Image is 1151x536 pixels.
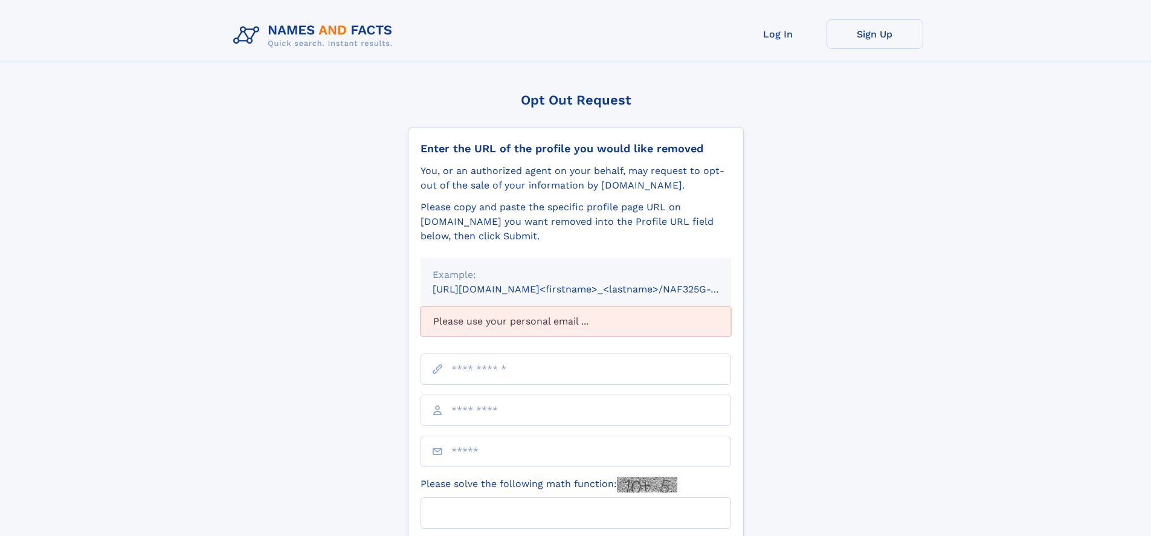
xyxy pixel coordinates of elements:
label: Please solve the following math function: [421,477,677,492]
div: Please use your personal email ... [421,306,731,337]
div: You, or an authorized agent on your behalf, may request to opt-out of the sale of your informatio... [421,164,731,193]
div: Enter the URL of the profile you would like removed [421,142,731,155]
img: Logo Names and Facts [228,19,402,52]
a: Sign Up [827,19,923,49]
a: Log In [730,19,827,49]
div: Please copy and paste the specific profile page URL on [DOMAIN_NAME] you want removed into the Pr... [421,200,731,244]
div: Example: [433,268,719,282]
small: [URL][DOMAIN_NAME]<firstname>_<lastname>/NAF325G-xxxxxxxx [433,283,754,295]
div: Opt Out Request [408,92,744,108]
